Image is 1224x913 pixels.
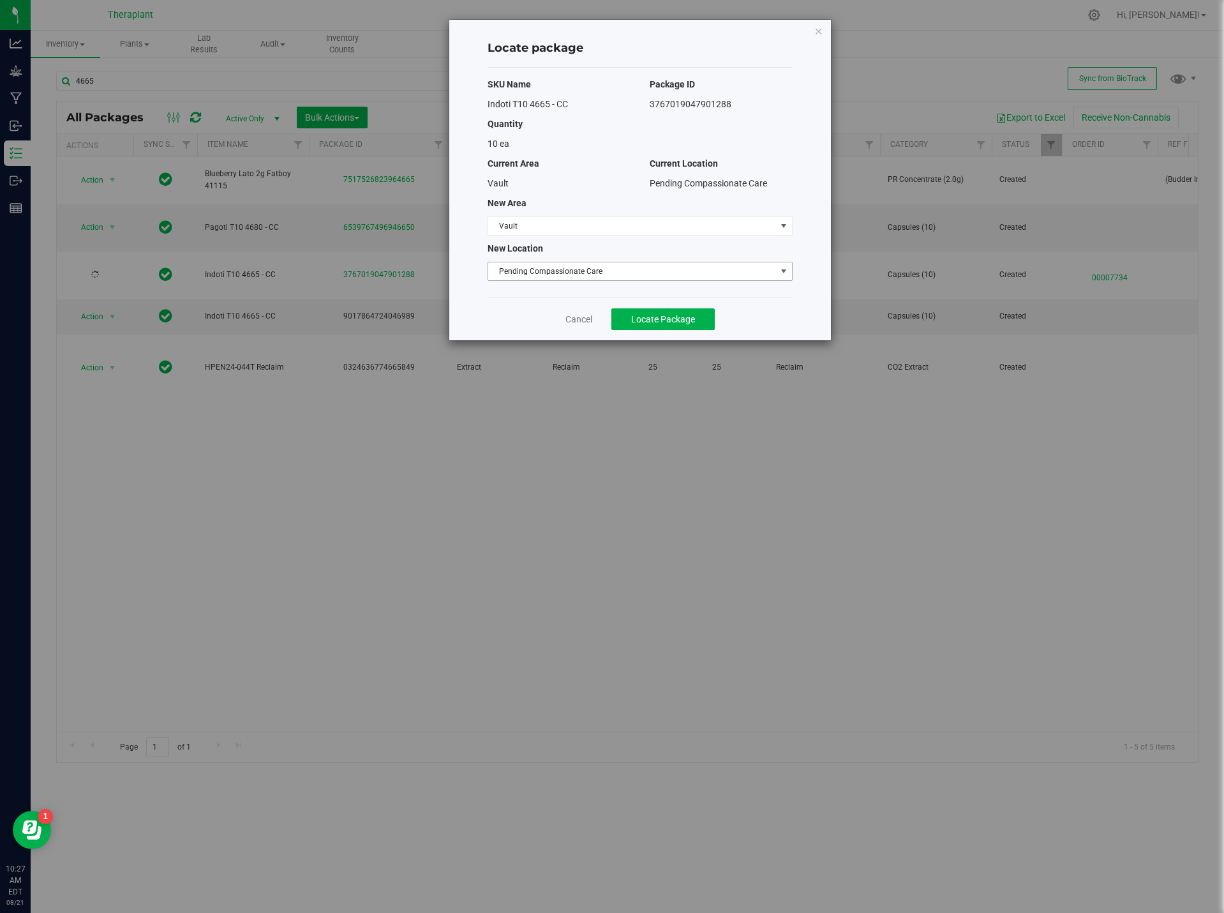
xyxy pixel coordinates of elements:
iframe: Resource center unread badge [38,809,53,824]
span: Package ID [650,79,695,89]
button: Locate Package [611,308,715,330]
span: Pending Compassionate Care [650,178,767,188]
span: 3767019047901288 [650,99,731,109]
iframe: Resource center [13,811,51,849]
span: Vault [488,178,509,188]
h4: Locate package [488,40,793,57]
span: Current Area [488,158,539,169]
span: Indoti T10 4665 - CC [488,99,568,109]
span: Vault [488,217,776,235]
span: SKU Name [488,79,531,89]
span: Pending Compassionate Care [488,262,776,280]
span: Quantity [488,119,523,129]
a: Cancel [565,313,592,326]
span: Current Location [650,158,718,169]
span: New Area [488,198,526,208]
span: Locate Package [631,314,695,324]
span: select [775,262,791,280]
span: select [775,217,791,235]
span: 10 ea [488,139,509,149]
span: New Location [488,243,543,253]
